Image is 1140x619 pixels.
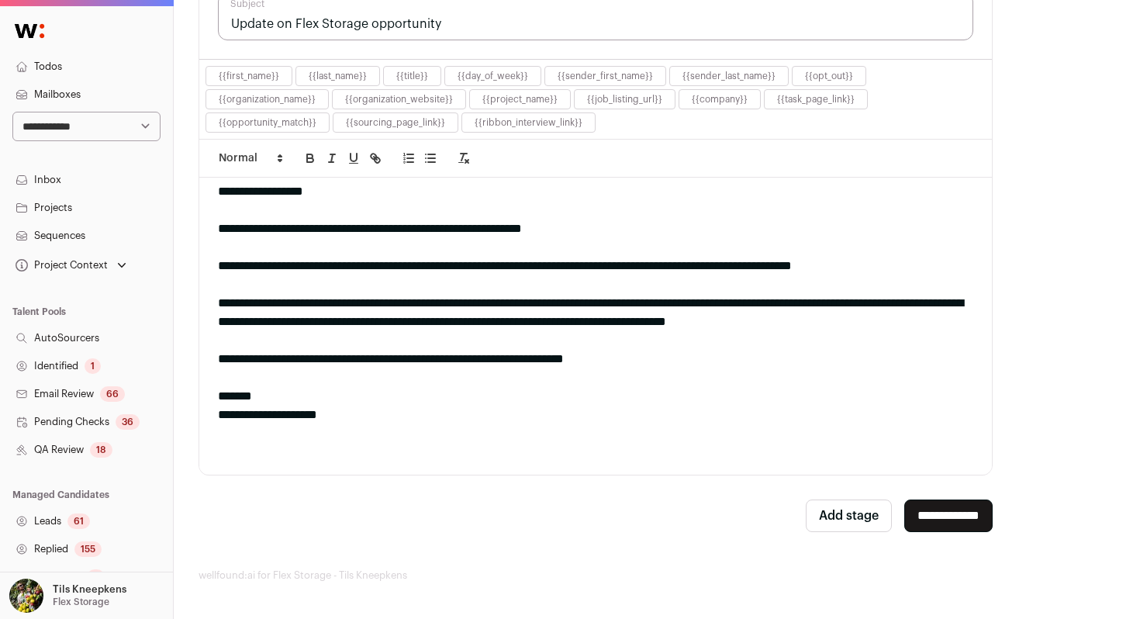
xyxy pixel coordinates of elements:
button: {{sourcing_page_link}} [346,116,445,129]
button: Open dropdown [12,254,130,276]
div: 2 [87,569,105,585]
button: {{opportunity_match}} [219,116,316,129]
img: Wellfound [6,16,53,47]
button: {{project_name}} [482,93,558,105]
button: {{sender_last_name}} [682,70,776,82]
div: 18 [90,442,112,458]
button: {{organization_website}} [345,93,453,105]
footer: wellfound:ai for Flex Storage - Tils Kneepkens [199,569,1115,582]
button: {{ribbon_interview_link}} [475,116,582,129]
div: 155 [74,541,102,557]
div: 61 [67,514,90,529]
button: {{job_listing_url}} [587,93,662,105]
button: {{title}} [396,70,428,82]
div: 36 [116,414,140,430]
button: Open dropdown [6,579,130,613]
div: 66 [100,386,125,402]
p: Tils Kneepkens [53,583,126,596]
div: 1 [85,358,101,374]
img: 6689865-medium_jpg [9,579,43,613]
button: {{last_name}} [309,70,367,82]
p: Flex Storage [53,596,109,608]
button: {{day_of_week}} [458,70,528,82]
button: {{organization_name}} [219,93,316,105]
div: Project Context [12,259,108,271]
button: {{sender_first_name}} [558,70,653,82]
button: {{task_page_link}} [777,93,855,105]
button: Add stage [806,500,892,532]
button: {{company}} [692,93,748,105]
button: {{first_name}} [219,70,279,82]
button: {{opt_out}} [805,70,853,82]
